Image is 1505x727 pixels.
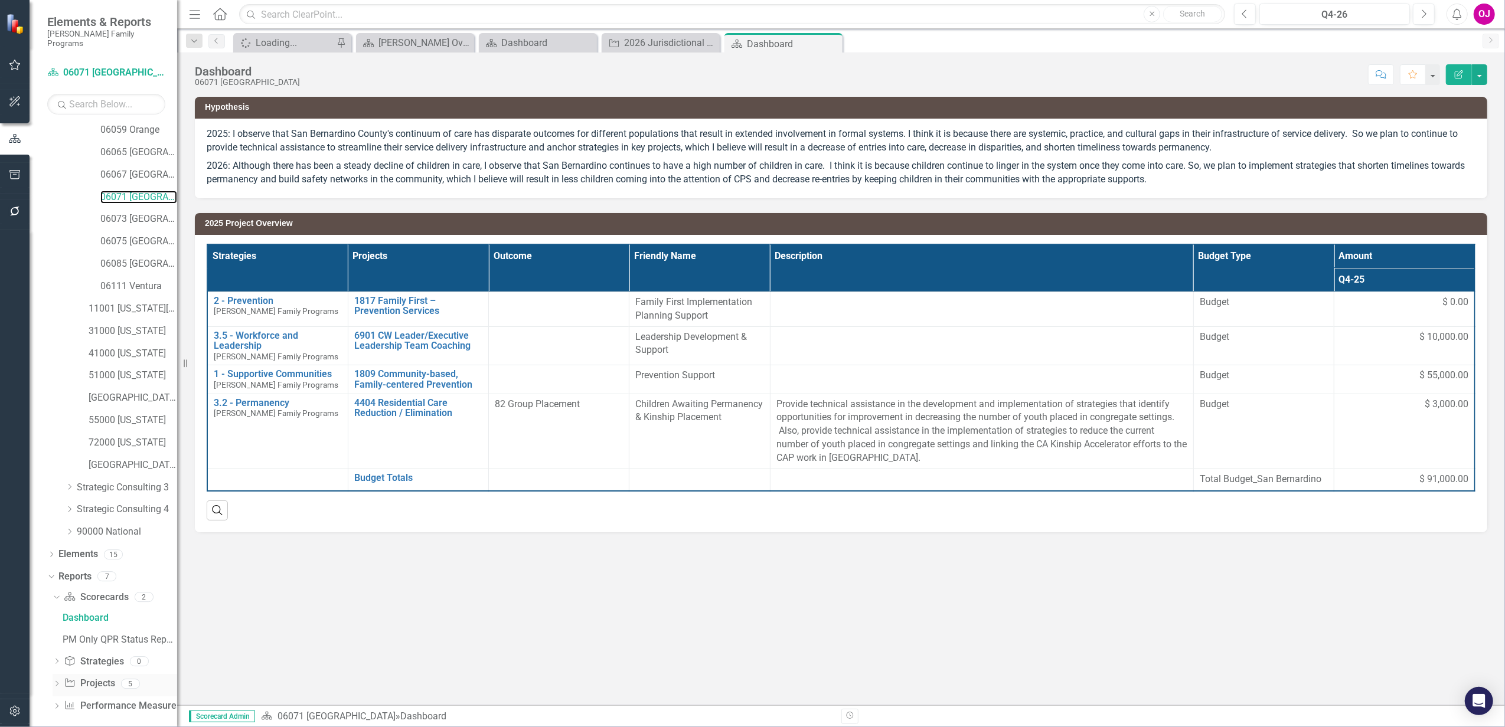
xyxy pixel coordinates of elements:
[348,469,488,491] td: Double-Click to Edit Right Click for Context Menu
[1334,365,1475,394] td: Double-Click to Edit
[624,35,717,50] div: 2026 Jurisdictional Projects Assessment
[100,235,177,248] a: 06075 [GEOGRAPHIC_DATA]
[1259,4,1410,25] button: Q4-26
[214,330,342,351] a: 3.5 - Workforce and Leadership
[256,35,334,50] div: Loading...
[1200,330,1328,344] span: Budget
[629,469,770,491] td: Double-Click to Edit
[489,292,629,326] td: Double-Click to Edit
[1474,4,1495,25] button: OJ
[359,35,471,50] a: [PERSON_NAME] Overview
[770,365,1193,394] td: Double-Click to Edit
[100,146,177,159] a: 06065 [GEOGRAPHIC_DATA]
[214,306,338,316] span: [PERSON_NAME] Family Programs
[135,592,154,602] div: 2
[58,570,92,584] a: Reports
[495,398,580,410] span: 82 Group Placement
[1193,326,1334,365] td: Double-Click to Edit
[348,394,488,469] td: Double-Click to Edit Right Click for Context Menu
[278,710,396,722] a: 06071 [GEOGRAPHIC_DATA]
[207,292,348,326] td: Double-Click to Edit Right Click for Context Menu
[64,677,115,690] a: Projects
[89,369,177,382] a: 51000 [US_STATE]
[1193,365,1334,394] td: Double-Click to Edit
[214,398,342,408] a: 3.2 - Permanency
[100,212,177,226] a: 06073 [GEOGRAPHIC_DATA]
[97,572,116,582] div: 7
[89,325,177,338] a: 31000 [US_STATE]
[501,35,594,50] div: Dashboard
[89,391,177,405] a: [GEOGRAPHIC_DATA][US_STATE]
[60,630,177,649] a: PM Only QPR Status Report
[89,347,177,361] a: 41000 [US_STATE]
[100,168,177,182] a: 06067 [GEOGRAPHIC_DATA]
[207,127,1475,157] p: 2025: I observe that San Bernardino County's continuum of care has disparate outcomes for differe...
[629,394,770,469] td: Double-Click to Edit
[489,326,629,365] td: Double-Click to Edit
[64,655,123,669] a: Strategies
[47,94,165,114] input: Search Below...
[89,302,177,316] a: 11001 [US_STATE][GEOGRAPHIC_DATA]
[1200,398,1328,411] span: Budget
[770,326,1193,365] td: Double-Click to Edit
[1442,296,1468,309] span: $ 0.00
[214,352,338,361] span: [PERSON_NAME] Family Programs
[1465,687,1493,715] div: Open Intercom Messenger
[354,473,482,483] a: Budget Totals
[348,365,488,394] td: Double-Click to Edit Right Click for Context Menu
[1419,473,1468,486] span: $ 91,000.00
[489,469,629,491] td: Double-Click to Edit
[58,548,98,561] a: Elements
[207,326,348,365] td: Double-Click to Edit Right Click for Context Menu
[1163,6,1222,22] button: Search
[100,257,177,271] a: 06085 [GEOGRAPHIC_DATA][PERSON_NAME]
[89,414,177,427] a: 55000 [US_STATE]
[130,656,149,666] div: 0
[195,65,300,78] div: Dashboard
[214,380,338,389] span: [PERSON_NAME] Family Programs
[5,12,27,34] img: ClearPoint Strategy
[776,398,1187,465] p: Provide technical assistance in the development and implementation of strategies that identify op...
[348,292,488,326] td: Double-Click to Edit Right Click for Context Menu
[354,398,482,418] a: 4404 Residential Care Reduction / Elimination
[770,469,1193,491] td: Double-Click to Edit
[348,326,488,365] td: Double-Click to Edit Right Click for Context Menu
[89,459,177,472] a: [GEOGRAPHIC_DATA]
[77,481,177,495] a: Strategic Consulting 3
[1419,369,1468,382] span: $ 55,000.00
[635,331,747,356] span: Leadership Development & Support
[1193,394,1334,469] td: Double-Click to Edit
[354,330,482,351] a: 6901 CW Leader/Executive Leadership Team Coaching
[189,710,255,722] span: Scorecard Admin
[77,525,177,539] a: 90000 National
[205,219,1481,228] h3: 2025 Project Overview
[236,35,334,50] a: Loading...
[214,296,342,306] a: 2 - Prevention
[205,103,1481,112] h3: Hypothesis
[629,326,770,365] td: Double-Click to Edit
[89,436,177,450] a: 72000 [US_STATE]
[770,394,1193,469] td: Double-Click to Edit
[104,549,123,559] div: 15
[1180,9,1206,18] span: Search
[1200,296,1328,309] span: Budget
[63,634,177,645] div: PM Only QPR Status Report
[489,365,629,394] td: Double-Click to Edit
[261,710,833,723] div: »
[354,369,482,389] a: 1809 Community-based, Family-centered Prevention
[47,15,165,29] span: Elements & Reports
[747,37,840,51] div: Dashboard
[482,35,594,50] a: Dashboard
[629,292,770,326] td: Double-Click to Edit
[64,699,181,713] a: Performance Measures
[239,4,1225,25] input: Search ClearPoint...
[207,394,348,469] td: Double-Click to Edit Right Click for Context Menu
[770,292,1193,326] td: Double-Click to Edit
[100,191,177,204] a: 06071 [GEOGRAPHIC_DATA]
[354,296,482,316] a: 1817 Family First – Prevention Services
[195,78,300,87] div: 06071 [GEOGRAPHIC_DATA]
[1334,394,1475,469] td: Double-Click to Edit
[1193,292,1334,326] td: Double-Click to Edit
[77,503,177,516] a: Strategic Consulting 4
